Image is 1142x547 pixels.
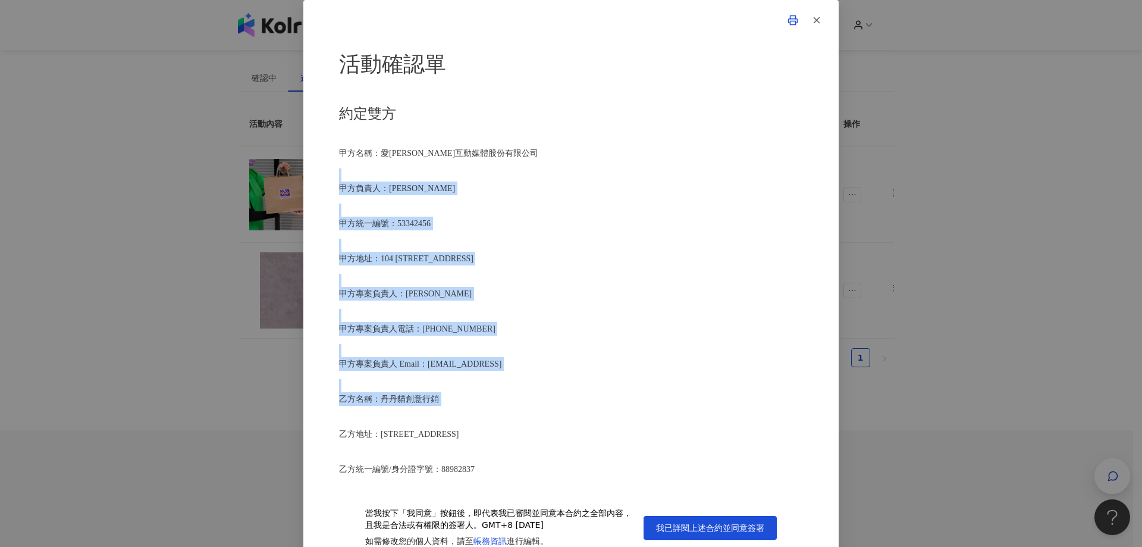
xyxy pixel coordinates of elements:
div: 當我按下「我同意」按鈕後，即代表我已審閱並同意本合約之全部內容，且我是合法或有權限的簽署人。 GMT+8 [DATE] [365,508,634,531]
span: 甲方地址：104 [STREET_ADDRESS] [339,254,473,263]
span: 甲方統一編號：53342456 [339,219,431,228]
span: 甲方負責人：[PERSON_NAME] [339,184,455,193]
span: 甲方專案負責人：[PERSON_NAME] [339,289,472,298]
span: 甲方專案負責人 Email：[EMAIL_ADDRESS] [339,360,501,368]
span: 乙方地址：[STREET_ADDRESS] [339,430,459,439]
button: 我已詳閱上述合約並同意簽署 [644,516,777,540]
a: 帳務資訊 [473,536,507,546]
span: 乙方名稱：丹丹貓創意行銷 [339,395,439,404]
span: 我已詳閱上述合約並同意簽署 [656,523,764,533]
span: 乙方統一編號/身分證字號：88982837 [339,465,475,474]
span: 甲方專案負責人電話：[PHONE_NUMBER] [339,324,495,333]
span: 活動確認單 [339,52,446,76]
span: 約定雙方 [339,106,396,121]
span: 甲方名稱：愛[PERSON_NAME]互動媒體股份有限公司 [339,149,538,158]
